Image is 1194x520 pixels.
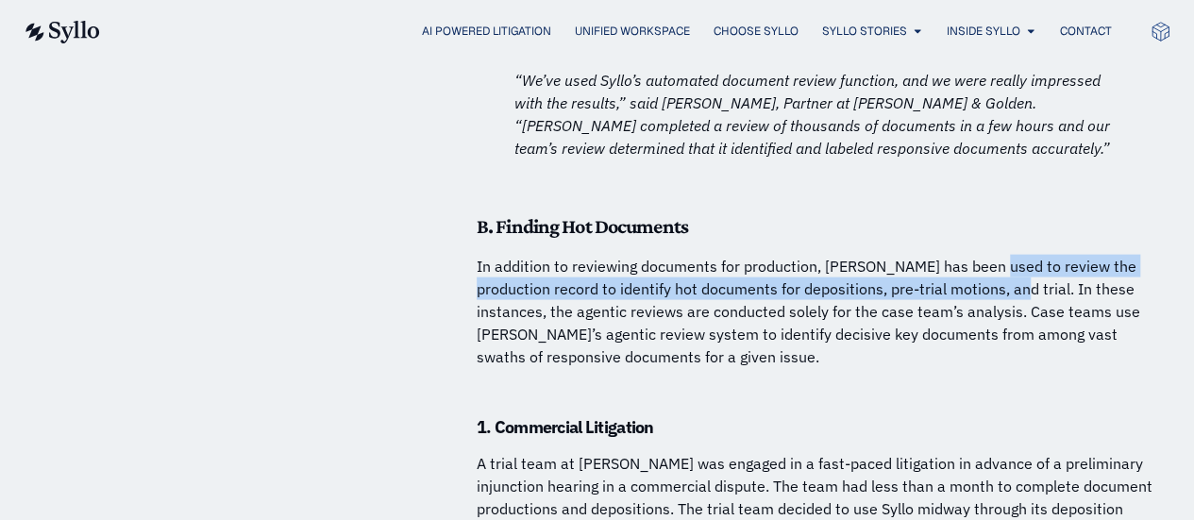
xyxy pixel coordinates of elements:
strong: 1. Commercial Litigation [477,416,654,438]
a: Contact [1060,23,1112,40]
a: Syllo Stories [822,23,907,40]
nav: Menu [138,23,1112,41]
p: In addition to reviewing documents for production, [PERSON_NAME] has been used to review the prod... [477,255,1160,368]
a: Choose Syllo [714,23,799,40]
a: AI Powered Litigation [422,23,551,40]
div: Menu Toggle [138,23,1112,41]
img: syllo [23,21,100,43]
strong: B. Finding Hot Documents [477,214,688,238]
a: Unified Workspace [575,23,690,40]
a: Inside Syllo [947,23,1020,40]
em: “We’ve used Syllo’s automated document review function, and we were really impressed with the res... [514,71,1110,158]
